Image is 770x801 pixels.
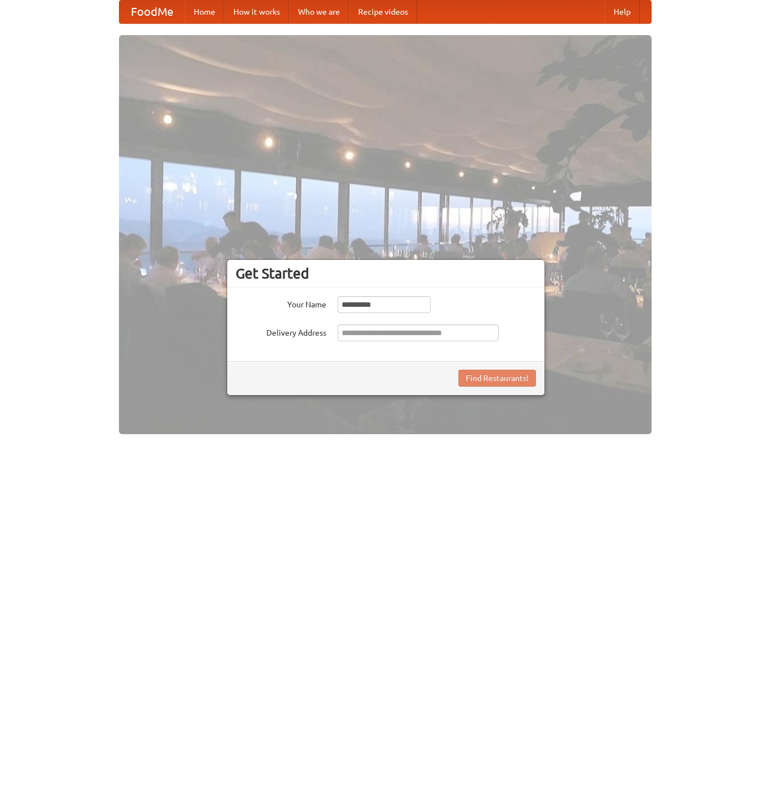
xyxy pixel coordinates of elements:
[349,1,417,23] a: Recipe videos
[185,1,224,23] a: Home
[458,370,536,387] button: Find Restaurants!
[289,1,349,23] a: Who we are
[224,1,289,23] a: How it works
[236,324,326,339] label: Delivery Address
[120,1,185,23] a: FoodMe
[236,296,326,310] label: Your Name
[605,1,640,23] a: Help
[236,265,536,282] h3: Get Started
